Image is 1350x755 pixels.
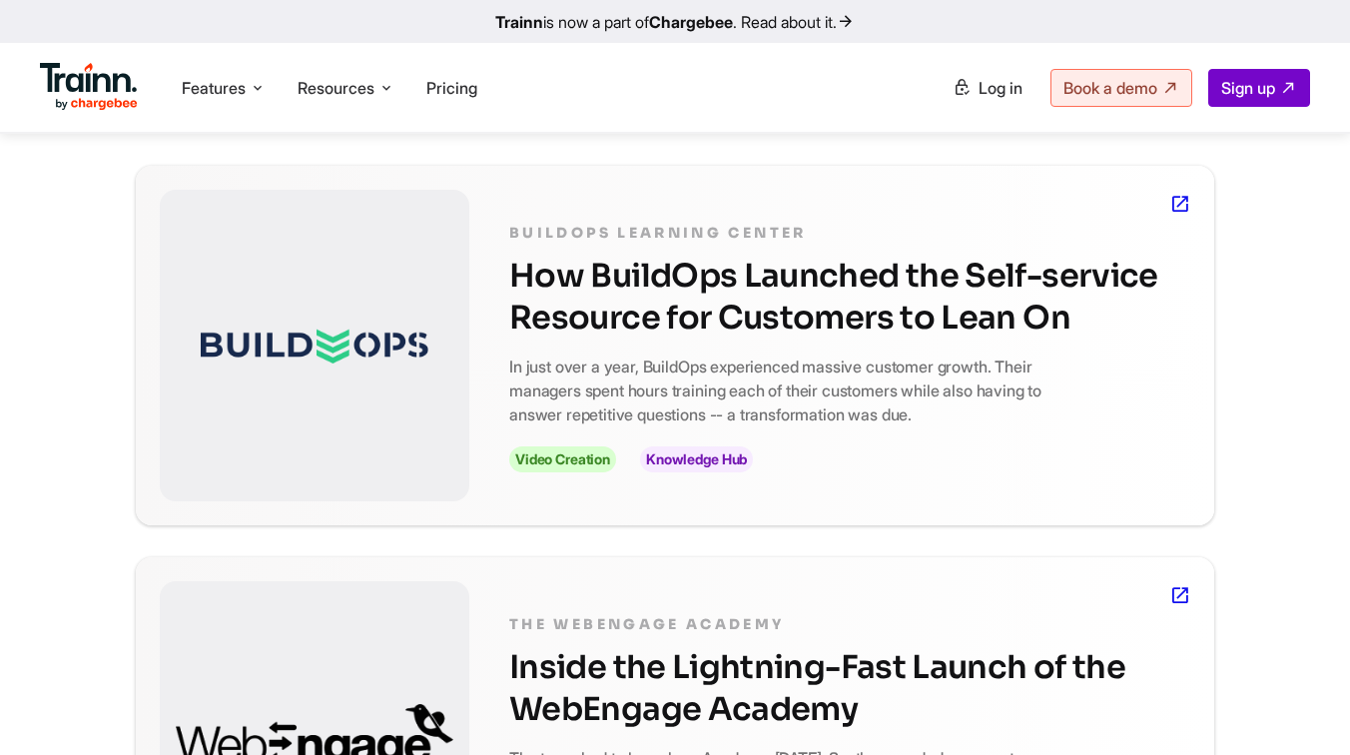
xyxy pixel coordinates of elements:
span: Book a demo [1063,78,1157,98]
a: Log in [941,70,1034,106]
h6: buildops learning center [509,220,1190,247]
h6: the webengage academy [509,611,1190,638]
span: Knowledge Hub [640,446,753,472]
span: Log in [979,78,1022,98]
span: Features [182,77,246,99]
a: buildops learning center How BuildOps Launched the Self-service Resource for Customers to Lean On... [136,166,1214,525]
a: Pricing [426,78,477,98]
span: Video Creation [509,446,616,472]
p: In just over a year, BuildOps experienced massive customer growth. Their managers spent hours tra... [509,355,1088,426]
b: Trainn [495,12,543,32]
span: Resources [298,77,374,99]
a: Book a demo [1050,69,1192,107]
h2: Inside the Lightning-Fast Launch of the WebEngage Academy [509,646,1190,730]
img: Trainn Logo [40,63,138,111]
img: build_ops-color-logo.7d15de9.svg [201,329,428,364]
iframe: Chat Widget [1250,659,1350,755]
a: Sign up [1208,69,1310,107]
span: Sign up [1221,78,1275,98]
h2: How BuildOps Launched the Self-service Resource for Customers to Lean On [509,255,1190,339]
b: Chargebee [649,12,733,32]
